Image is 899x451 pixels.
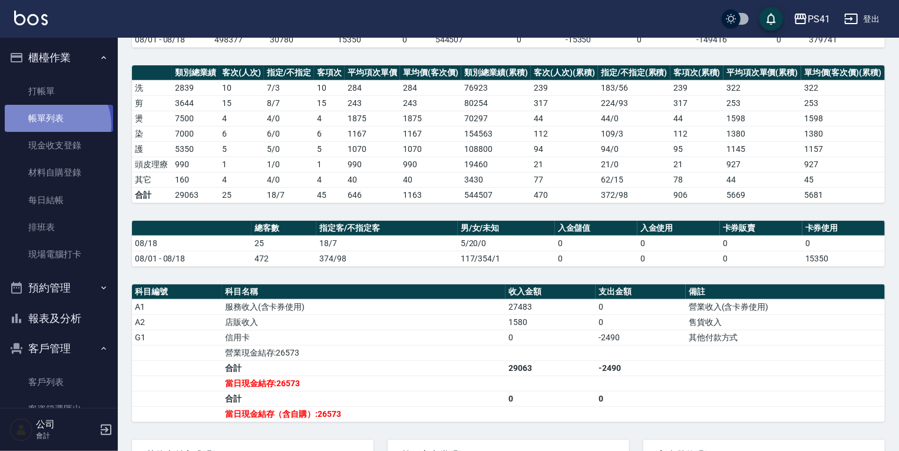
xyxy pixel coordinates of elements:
th: 類別總業績(累積) [461,65,531,81]
td: 25 [252,236,316,251]
td: 45 [314,187,345,203]
td: 當日現金結存（含自購）:26573 [222,406,505,422]
a: 排班表 [5,214,113,241]
p: 會計 [36,430,96,441]
td: 1875 [345,111,400,126]
td: 合計 [222,391,505,406]
td: 77 [531,172,598,187]
td: 其它 [132,172,172,187]
td: 1157 [801,141,885,157]
td: 322 [723,80,801,95]
td: 239 [531,80,598,95]
td: 0 [802,236,885,251]
td: 21 [670,157,723,172]
th: 科目名稱 [222,284,505,300]
td: 21 [531,157,598,172]
td: 108800 [461,141,531,157]
td: 6 / 0 [264,126,314,141]
th: 客項次(累積) [670,65,723,81]
td: 372/98 [598,187,670,203]
td: 1070 [345,141,400,157]
td: 112 [670,126,723,141]
td: 1167 [400,126,461,141]
td: 0 [751,32,807,47]
a: 現場電腦打卡 [5,241,113,268]
td: 15350 [802,251,885,266]
h5: 公司 [36,419,96,430]
th: 平均項次單價(累積) [723,65,801,81]
th: 類別總業績 [172,65,219,81]
td: 5681 [801,187,885,203]
td: 5 / 0 [264,141,314,157]
table: a dense table [132,221,885,267]
td: 0 [505,391,596,406]
td: 322 [801,80,885,95]
table: a dense table [132,65,885,203]
td: 544507 [432,32,488,47]
td: 4 [219,111,264,126]
td: 253 [801,95,885,111]
th: 單均價(客次價) [400,65,461,81]
button: save [759,7,783,31]
td: 08/18 [132,236,252,251]
td: 0 [720,251,802,266]
td: 當日現金結存:26573 [222,376,505,391]
th: 客次(人次)(累積) [531,65,598,81]
td: 243 [345,95,400,111]
a: 打帳單 [5,78,113,105]
td: 317 [670,95,723,111]
td: 15350 [322,32,378,47]
td: 239 [670,80,723,95]
td: 營業現金結存:26573 [222,345,505,360]
td: 990 [400,157,461,172]
td: 7 / 3 [264,80,314,95]
td: -2490 [596,330,686,345]
td: -149416 [673,32,751,47]
td: 0 [596,299,686,314]
td: 18/7 [264,187,314,203]
td: 0 [637,236,720,251]
button: 櫃檯作業 [5,42,113,73]
td: 470 [531,187,598,203]
th: 指定客/不指定客 [316,221,458,236]
td: 08/01 - 08/18 [132,251,252,266]
a: 現金收支登錄 [5,132,113,159]
td: 5 [219,141,264,157]
td: 0 [596,391,686,406]
td: 317 [531,95,598,111]
td: 洗 [132,80,172,95]
td: 1070 [400,141,461,157]
td: 44 [531,111,598,126]
td: 284 [345,80,400,95]
td: 18/7 [316,236,458,251]
td: 62 / 15 [598,172,670,187]
td: 3644 [172,95,219,111]
td: 15 [314,95,345,111]
button: 客戶管理 [5,333,113,364]
td: 224 / 93 [598,95,670,111]
td: 117/354/1 [458,251,555,266]
td: 6 [219,126,264,141]
td: 1163 [400,187,461,203]
td: 10 [219,80,264,95]
td: 7500 [172,111,219,126]
th: 總客數 [252,221,316,236]
img: Person [9,418,33,442]
td: A1 [132,299,222,314]
td: 160 [172,172,219,187]
th: 平均項次單價 [345,65,400,81]
td: 剪 [132,95,172,111]
td: 19460 [461,157,531,172]
td: 3430 [461,172,531,187]
td: 4 [314,172,345,187]
td: 0 [606,32,673,47]
td: 0 [555,251,637,266]
table: a dense table [132,284,885,422]
td: 燙 [132,111,172,126]
td: 0 [377,32,432,47]
td: 營業收入(含卡券使用) [686,299,885,314]
th: 入金使用 [637,221,720,236]
th: 卡券使用 [802,221,885,236]
td: 0 [637,251,720,266]
td: 243 [400,95,461,111]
